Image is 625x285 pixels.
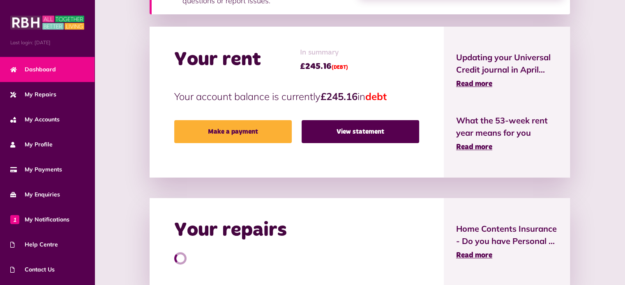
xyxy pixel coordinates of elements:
span: Contact Us [10,265,55,274]
span: My Repairs [10,90,56,99]
h2: Your repairs [174,219,287,242]
span: Updating your Universal Credit journal in April... [456,51,558,76]
a: Updating your Universal Credit journal in April... Read more [456,51,558,90]
span: My Enquiries [10,190,60,199]
span: 1 [10,215,19,224]
a: What the 53-week rent year means for you Read more [456,114,558,153]
img: MyRBH [10,14,84,31]
span: debt [365,90,387,103]
span: (DEBT) [332,65,348,70]
span: What the 53-week rent year means for you [456,114,558,139]
span: Read more [456,252,492,259]
span: Read more [456,144,492,151]
strong: £245.16 [321,90,357,103]
span: Read more [456,80,492,88]
span: My Notifications [10,215,69,224]
a: Make a payment [174,120,292,143]
span: Help Centre [10,240,58,249]
span: £245.16 [300,60,348,73]
span: In summary [300,47,348,58]
span: Last login: [DATE] [10,39,84,46]
span: Home Contents Insurance - Do you have Personal ... [456,223,558,247]
p: Your account balance is currently in [174,89,419,104]
a: View statement [302,120,419,143]
span: My Accounts [10,115,60,124]
a: Home Contents Insurance - Do you have Personal ... Read more [456,223,558,261]
span: My Profile [10,140,53,149]
span: My Payments [10,165,62,174]
span: Dashboard [10,65,56,74]
h2: Your rent [174,48,261,72]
